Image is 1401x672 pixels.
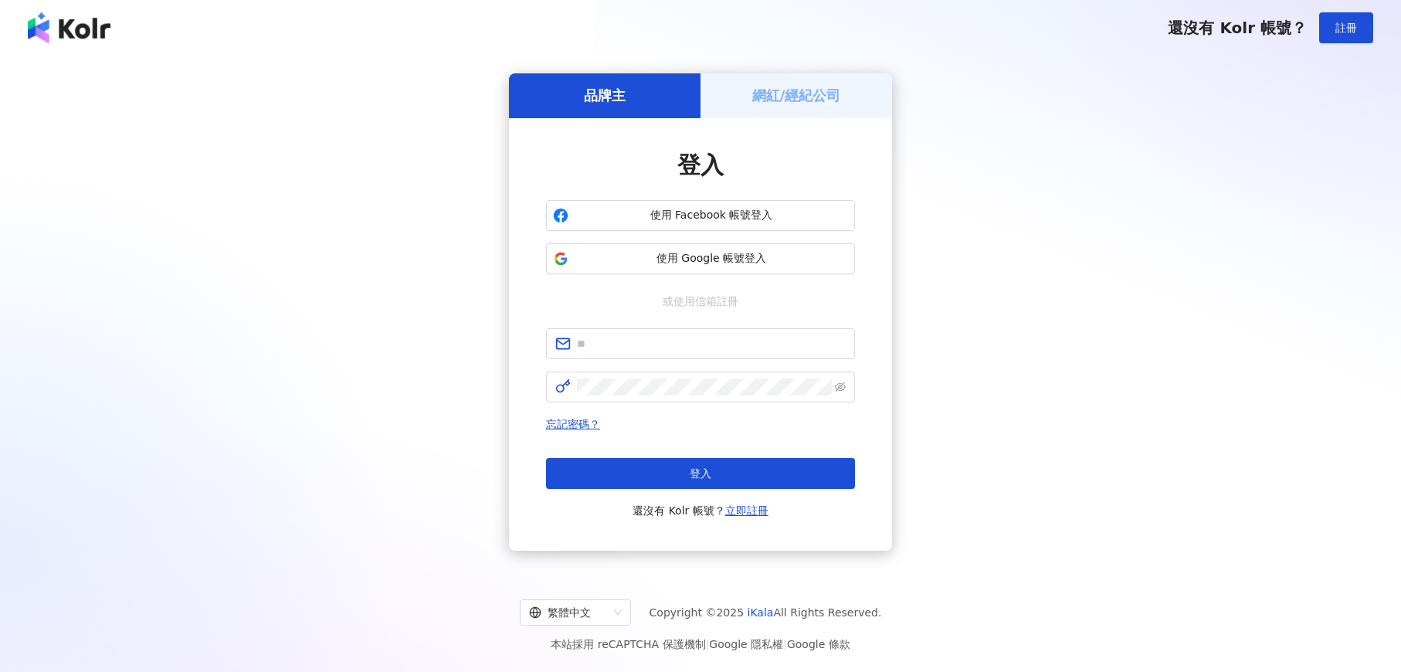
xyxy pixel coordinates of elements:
img: logo [28,12,110,43]
h5: 網紅/經紀公司 [752,86,841,105]
span: Copyright © 2025 All Rights Reserved. [650,603,882,622]
span: 本站採用 reCAPTCHA 保護機制 [551,635,850,653]
span: 還沒有 Kolr 帳號？ [1168,19,1307,37]
button: 使用 Google 帳號登入 [546,243,855,274]
a: Google 條款 [787,638,850,650]
span: 使用 Google 帳號登入 [575,251,848,266]
span: 註冊 [1335,22,1357,34]
h5: 品牌主 [584,86,626,105]
button: 註冊 [1319,12,1373,43]
button: 使用 Facebook 帳號登入 [546,200,855,231]
a: iKala [748,606,774,619]
span: 登入 [677,151,724,178]
span: 登入 [690,467,711,480]
span: eye-invisible [835,382,846,392]
a: 立即註冊 [725,504,768,517]
a: 忘記密碼？ [546,418,600,430]
span: | [706,638,710,650]
a: Google 隱私權 [709,638,783,650]
span: 還沒有 Kolr 帳號？ [633,501,768,520]
button: 登入 [546,458,855,489]
span: | [783,638,787,650]
span: 使用 Facebook 帳號登入 [575,208,848,223]
span: 或使用信箱註冊 [652,293,749,310]
div: 繁體中文 [529,600,608,625]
